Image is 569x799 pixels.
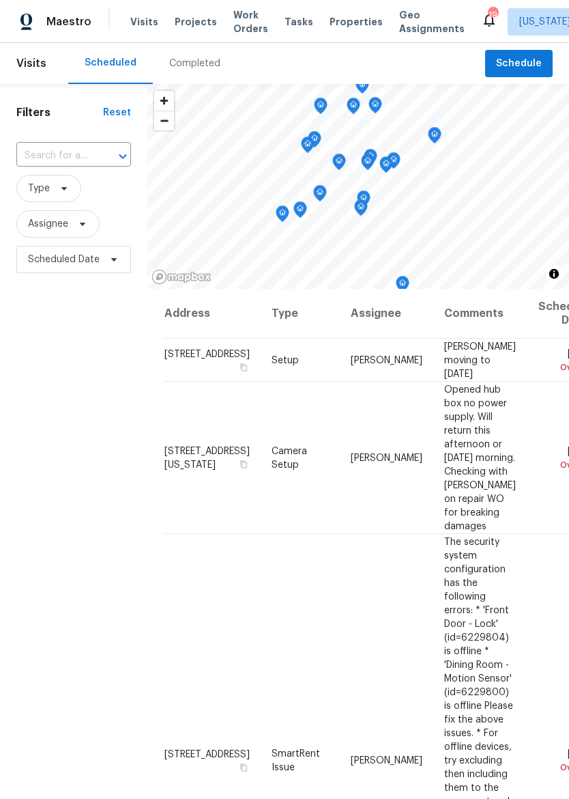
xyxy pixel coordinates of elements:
span: Maestro [46,15,91,29]
span: [STREET_ADDRESS][US_STATE] [164,446,250,469]
span: [STREET_ADDRESS] [164,749,250,759]
div: Map marker [276,206,289,227]
th: Address [164,289,261,339]
span: Properties [330,15,383,29]
div: Map marker [314,98,327,119]
span: Tasks [284,17,313,27]
div: Map marker [355,77,369,98]
div: Map marker [313,185,327,206]
span: SmartRent Issue [272,748,320,772]
div: Map marker [332,154,346,175]
span: Type [28,182,50,195]
span: Schedule [496,55,542,72]
div: Map marker [368,97,382,118]
div: Map marker [308,131,321,152]
span: Setup [272,355,299,365]
span: Geo Assignments [399,8,465,36]
span: [STREET_ADDRESS] [164,349,250,359]
div: Map marker [428,127,441,148]
div: Scheduled [85,56,136,70]
span: [PERSON_NAME] [351,355,422,365]
div: Map marker [379,156,393,178]
th: Type [261,289,340,339]
h1: Filters [16,106,103,120]
span: Assignee [28,217,68,231]
div: Map marker [396,276,409,297]
span: Visits [130,15,158,29]
span: Camera Setup [272,446,307,469]
div: 19 [488,8,497,22]
div: Map marker [361,154,375,175]
th: Comments [433,289,527,339]
th: Assignee [340,289,433,339]
span: Work Orders [233,8,268,36]
button: Copy Address [237,761,250,773]
div: Map marker [293,201,307,223]
button: Copy Address [237,458,250,470]
div: Map marker [347,98,360,119]
button: Schedule [485,50,553,78]
span: [PERSON_NAME] [351,755,422,765]
span: Opened hub box no power supply. Will return this afternoon or [DATE] morning. Checking with [PERS... [444,384,516,531]
span: [PERSON_NAME] moving to [DATE] [444,341,516,378]
div: Reset [103,106,131,120]
span: Visits [16,48,46,79]
div: Completed [169,57,220,70]
input: Search for an address... [16,145,93,167]
span: Scheduled Date [28,253,100,266]
div: Map marker [354,199,368,221]
div: Map marker [364,149,377,170]
a: Mapbox homepage [151,269,211,285]
div: Map marker [357,191,370,212]
button: Open [113,147,132,166]
span: Toggle attribution [550,266,558,281]
button: Copy Address [237,361,250,373]
span: [PERSON_NAME] [351,453,422,462]
div: Map marker [387,152,400,173]
button: Toggle attribution [546,266,562,282]
button: Zoom in [154,91,174,111]
button: Zoom out [154,111,174,130]
span: Projects [175,15,217,29]
div: Map marker [301,137,315,158]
